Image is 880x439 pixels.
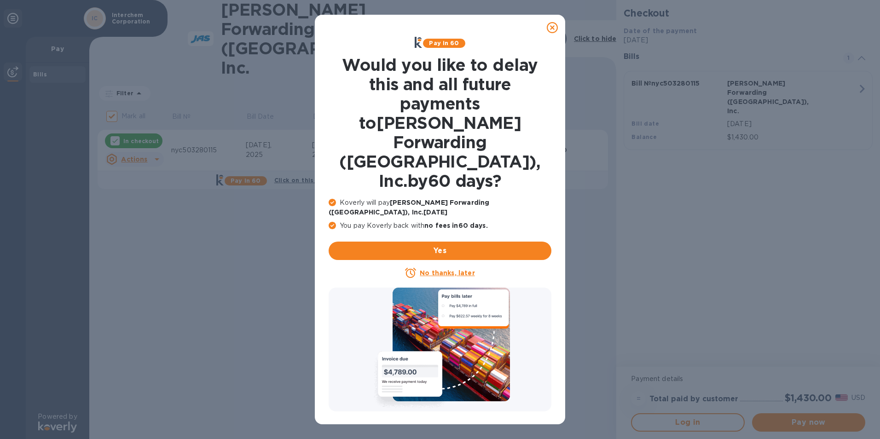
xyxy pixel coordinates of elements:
[424,222,487,229] b: no fees in 60 days .
[329,198,551,217] p: Koverly will pay
[329,242,551,260] button: Yes
[420,269,475,277] u: No thanks, later
[329,55,551,191] h1: Would you like to delay this and all future payments to [PERSON_NAME] Forwarding ([GEOGRAPHIC_DAT...
[336,245,544,256] span: Yes
[429,40,459,46] b: Pay in 60
[329,221,551,231] p: You pay Koverly back with
[329,199,489,216] b: [PERSON_NAME] Forwarding ([GEOGRAPHIC_DATA]), Inc. [DATE]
